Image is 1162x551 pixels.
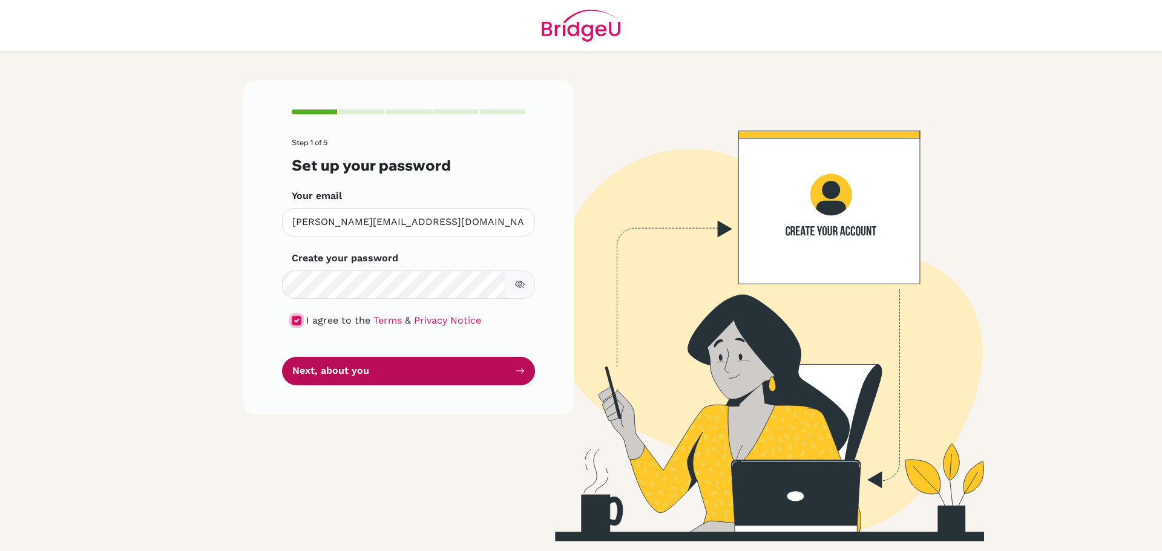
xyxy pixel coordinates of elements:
[373,315,402,326] a: Terms
[306,315,370,326] span: I agree to the
[292,138,327,147] span: Step 1 of 5
[292,157,525,174] h3: Set up your password
[405,315,411,326] span: &
[292,189,342,203] label: Your email
[409,80,1098,541] img: Create your account
[414,315,481,326] a: Privacy Notice
[292,251,398,266] label: Create your password
[282,357,535,385] button: Next, about you
[282,208,535,236] input: Insert your email*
